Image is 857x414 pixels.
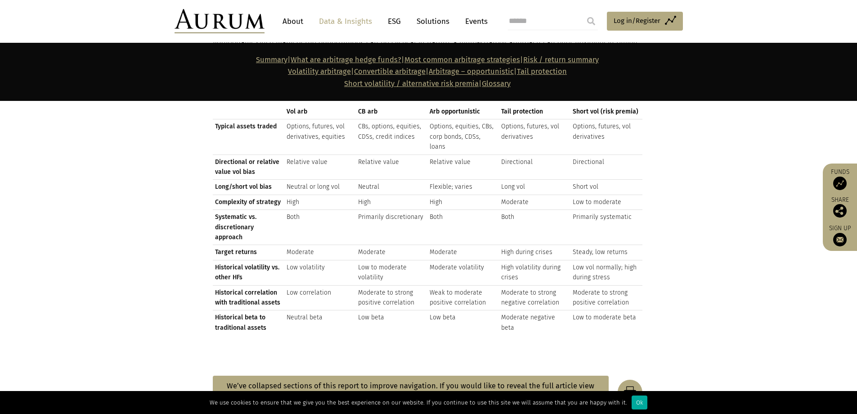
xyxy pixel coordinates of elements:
td: Target returns [213,245,284,260]
td: Low to moderate [570,195,642,209]
td: Moderate [284,245,356,260]
td: Directional or relative value vol bias [213,155,284,180]
td: Steady, low returns [570,245,642,260]
td: Both [499,210,570,245]
a: Volatility arbitrage [288,67,351,76]
td: Moderate negative beta [499,310,570,335]
td: Relative value [356,155,427,180]
a: Short volatility / alternative risk premia [344,79,479,88]
a: Data & Insights [314,13,377,30]
td: Moderate to strong negative correlation [499,285,570,310]
input: Submit [582,12,600,30]
td: Long vol [499,180,570,195]
td: Moderate [356,245,427,260]
td: Relative value [427,155,499,180]
td: Directional [499,155,570,180]
td: Neutral beta [284,310,356,335]
span: Vol arb [287,107,354,117]
td: Typical assets traded [213,119,284,155]
span: Tail protection [501,107,568,117]
td: Flexible; varies [427,180,499,195]
td: Complexity of strategy [213,195,284,209]
a: Most common arbitrage strategies [404,55,520,64]
img: Sign up to our newsletter [833,233,847,246]
td: Low correlation [284,285,356,310]
a: Convertible arbitrage [354,67,426,76]
td: Low to moderate beta [570,310,642,335]
span: Short vol (risk premia) [573,107,640,117]
a: Solutions [412,13,454,30]
td: Neutral or long vol [284,180,356,195]
td: Historical beta to traditional assets [213,310,284,335]
span: CB arb [358,107,425,117]
td: Options, equities, CBs, corp bonds, CDSs, loans [427,119,499,155]
td: Low volatility [284,260,356,285]
td: Options, futures, vol derivatives [570,119,642,155]
a: ESG [383,13,405,30]
a: Glossary [482,79,511,88]
td: Low vol normally; high during stress [570,260,642,285]
td: High during crises [499,245,570,260]
img: Share this post [833,204,847,218]
img: Access Funds [833,177,847,190]
a: About [278,13,308,30]
div: Share [827,197,853,218]
a: Funds [827,168,853,190]
td: CBs, options, equities, CDSs, credit indices [356,119,427,155]
a: What are arbitrage hedge funds? [291,55,401,64]
span: | [344,79,511,88]
td: Weak to moderate positive correlation [427,285,499,310]
td: Moderate to strong positive correlation [356,285,427,310]
td: High [427,195,499,209]
td: High [356,195,427,209]
td: Moderate [499,195,570,209]
td: Options, futures, vol derivatives, equities [284,119,356,155]
a: Tail protection [517,67,567,76]
td: Systematic vs. discretionary approach [213,210,284,245]
td: Moderate [427,245,499,260]
td: Directional [570,155,642,180]
td: Primarily systematic [570,210,642,245]
td: Neutral [356,180,427,195]
td: Low beta [356,310,427,335]
td: Moderate volatility [427,260,499,285]
td: Both [284,210,356,245]
strong: | | | [288,67,517,76]
td: Low beta [427,310,499,335]
td: Primarily discretionary [356,210,427,245]
td: Low to moderate volatility [356,260,427,285]
td: Options, futures, vol derivatives [499,119,570,155]
td: Historical volatility vs. other HFs [213,260,284,285]
strong: | | | [256,55,523,64]
td: Both [427,210,499,245]
a: Summary [256,55,287,64]
a: Events [461,13,488,30]
td: Short vol [570,180,642,195]
a: Log in/Register [607,12,683,31]
td: Relative value [284,155,356,180]
div: Ok [632,396,647,409]
img: Aurum [175,9,265,33]
td: High volatility during crises [499,260,570,285]
a: Sign up [827,224,853,246]
button: We’ve collapsed sections of this report to improve navigation. If you would like to reveal the fu... [213,376,609,409]
td: Historical correlation with traditional assets [213,285,284,310]
span: Log in/Register [614,15,660,26]
a: Risk / return summary [523,55,599,64]
td: High [284,195,356,209]
span: Arb opportunistic [430,107,497,117]
td: Long/short vol bias [213,180,284,195]
td: Moderate to strong positive correlation [570,285,642,310]
a: Arbitrage – opportunistic [429,67,514,76]
img: Print Report [609,380,642,404]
